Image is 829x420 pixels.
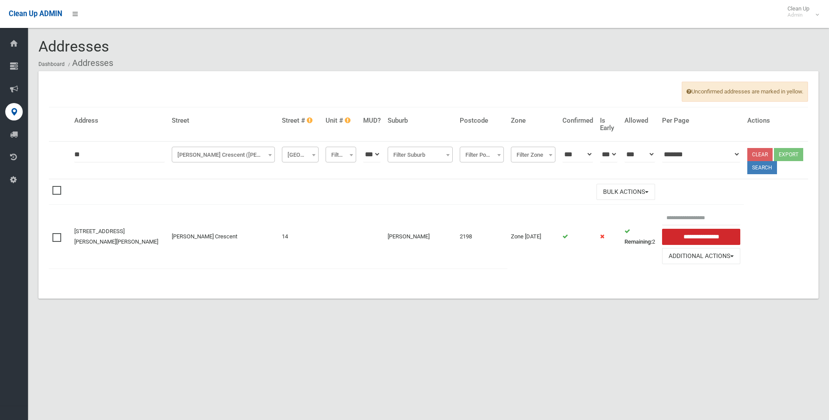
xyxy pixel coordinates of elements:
span: Ayres Crescent (GEORGES HALL) [174,149,273,161]
h4: Street # [282,117,319,124]
td: Zone [DATE] [507,205,559,269]
h4: Street [172,117,275,124]
a: [STREET_ADDRESS][PERSON_NAME][PERSON_NAME] [74,228,158,245]
button: Search [747,161,777,174]
span: Filter Unit # [326,147,356,162]
td: 2198 [456,205,507,269]
span: Addresses [38,38,109,55]
span: Filter Street # [282,147,319,162]
h4: Suburb [388,117,453,124]
a: Clear [747,148,773,161]
span: Filter Street # [284,149,317,161]
h4: Confirmed [562,117,593,124]
span: Filter Zone [511,147,555,162]
span: Filter Unit # [328,149,354,161]
small: Admin [787,12,809,18]
button: Additional Actions [662,248,740,264]
span: Ayres Crescent (GEORGES HALL) [172,147,275,162]
h4: Zone [511,117,555,124]
h4: Postcode [460,117,504,124]
button: Bulk Actions [597,184,655,200]
td: [PERSON_NAME] Crescent [168,205,278,269]
td: 2 [621,205,659,269]
span: Unconfirmed addresses are marked in yellow. [682,82,808,102]
span: Filter Suburb [390,149,451,161]
h4: Allowed [624,117,655,124]
a: Dashboard [38,61,65,67]
h4: Is Early [600,117,617,131]
h4: Actions [747,117,805,124]
span: Filter Suburb [388,147,453,162]
h4: Address [74,117,165,124]
span: Filter Zone [513,149,553,161]
span: Clean Up [783,5,818,18]
span: Filter Postcode [460,147,504,162]
li: Addresses [66,55,113,71]
h4: Per Page [662,117,740,124]
h4: Unit # [326,117,356,124]
span: Clean Up ADMIN [9,10,62,18]
span: Filter Postcode [462,149,502,161]
strong: Remaining: [624,238,652,245]
td: [PERSON_NAME] [384,205,456,269]
h4: MUD? [363,117,381,124]
button: Export [774,148,803,161]
td: 14 [278,205,323,269]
